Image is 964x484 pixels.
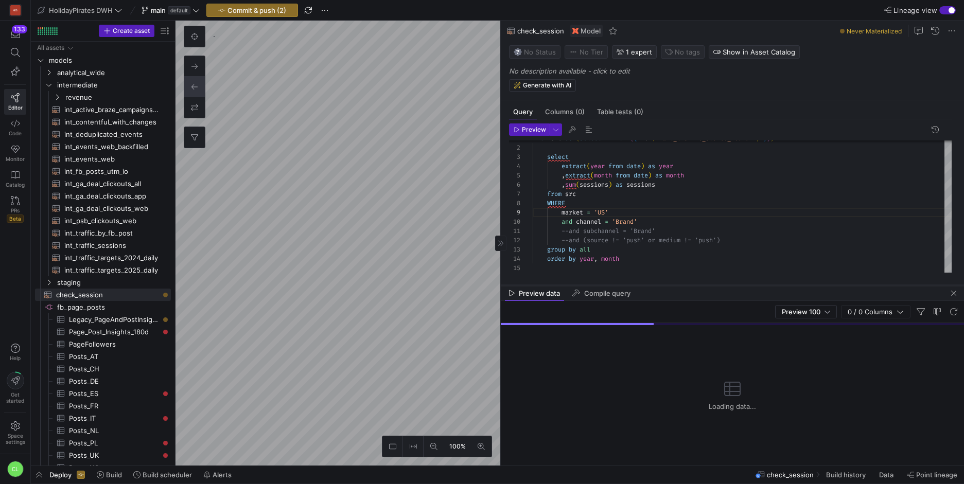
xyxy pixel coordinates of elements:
button: Data [874,466,900,483]
a: int_traffic_by_fb_post​​​​​​​​​​ [35,227,171,239]
div: Press SPACE to select this row. [35,338,171,350]
div: Press SPACE to select this row. [35,214,171,227]
span: int_ga_deal_clickouts_all​​​​​​​​​​ [64,178,159,190]
span: intermediate [57,79,169,91]
span: src [565,190,576,198]
span: Lineage view [893,6,937,14]
div: Press SPACE to select this row. [35,313,171,326]
div: Press SPACE to select this row. [35,177,171,190]
span: Page_Post_Insights_180d​​​​​​​​​ [69,326,159,338]
span: 'US' [594,208,608,217]
span: int_ga_deal_clickouts_web​​​​​​​​​​ [64,203,159,214]
p: No description available - click to edit [509,67,960,75]
div: Press SPACE to select this row. [35,116,171,128]
a: Code [4,115,26,140]
span: from [616,171,630,180]
button: Generate with AI [509,79,576,92]
a: Spacesettings [4,417,26,450]
div: Press SPACE to select this row. [35,42,171,54]
div: Press SPACE to select this row. [35,264,171,276]
span: Posts_ES​​​​​​​​​ [69,388,159,400]
a: int_ga_deal_clickouts_app​​​​​​​​​​ [35,190,171,202]
a: int_events_web_backfilled​​​​​​​​​​ [35,140,171,153]
span: Build scheduler [143,471,192,479]
button: Commit & push (2) [206,4,298,17]
span: Help [9,355,22,361]
span: int_fb_posts_utm_io​​​​​​​​​​ [64,166,159,177]
div: 4 [509,162,520,171]
button: 0 / 0 Columns [841,305,910,318]
span: --and subchannel = 'Brand' [562,227,655,235]
div: Press SPACE to select this row. [35,387,171,400]
span: No Tier [569,48,603,56]
button: Create asset [99,25,154,37]
div: Press SPACE to select this row. [35,140,171,153]
button: Help [4,339,26,366]
span: fb_page_posts​​​​​​​​ [57,301,169,313]
span: month [594,171,612,180]
span: Point lineage [916,471,957,479]
a: int_ga_deal_clickouts_all​​​​​​​​​​ [35,177,171,190]
a: Catalog [4,166,26,192]
a: PageFollowers​​​​​​​​​ [35,338,171,350]
div: Press SPACE to select this row. [35,276,171,289]
span: 'Brand' [612,218,637,226]
span: Commit & push (2) [227,6,286,14]
div: All assets [37,44,64,51]
a: check_session​​​​​​​​​​ [35,289,171,301]
span: int_traffic_by_fb_post​​​​​​​​​​ [64,227,159,239]
div: Press SPACE to select this row. [35,400,171,412]
div: Press SPACE to select this row. [35,79,171,91]
span: year [590,162,605,170]
a: int_contentful_with_changes​​​​​​​​​​ [35,116,171,128]
span: Posts_NL​​​​​​​​​ [69,425,159,437]
div: Press SPACE to select this row. [35,153,171,165]
span: ) [608,181,612,189]
span: Posts_UK​​​​​​​​​ [69,450,159,461]
a: Posts_IT​​​​​​​​​ [35,412,171,424]
span: Build [106,471,122,479]
a: int_ga_deal_clickouts_web​​​​​​​​​​ [35,202,171,214]
span: as [648,162,655,170]
span: Query [513,109,533,115]
span: , [562,181,565,189]
button: Show in Asset Catalog [709,45,800,59]
a: int_deduplicated_events​​​​​​​​​​ [35,128,171,140]
button: Point lineage [902,466,962,483]
span: Posts_DE​​​​​​​​​ [69,375,159,387]
a: int_traffic_targets_2024_daily​​​​​​​​​​ [35,252,171,264]
span: = [587,208,590,217]
a: int_psb_clickouts_web​​​​​​​​​​ [35,214,171,227]
span: Posts_PL​​​​​​​​​ [69,437,159,449]
span: default [168,6,190,14]
div: Press SPACE to select this row. [35,252,171,264]
a: Posts_CH​​​​​​​​​ [35,363,171,375]
div: 2 [509,143,520,152]
span: WHERE [547,199,565,207]
div: HG [10,5,21,15]
button: HolidayPirates DWH [35,4,125,17]
span: channel [576,218,601,226]
span: Monitor [6,156,25,162]
div: CL [7,461,24,477]
span: int_traffic_targets_2025_daily​​​​​​​​​​ [64,264,159,276]
span: Space settings [6,433,25,445]
span: 0 / 0 Columns [848,308,897,316]
span: Never Materialized [847,27,902,35]
span: Show in Asset Catalog [723,48,795,56]
span: ( [590,171,594,180]
div: Press SPACE to select this row. [35,289,171,301]
span: Posts_IT​​​​​​​​​ [69,413,159,424]
span: ) [648,171,652,180]
span: Data [879,471,893,479]
span: , [562,171,565,180]
div: Press SPACE to select this row. [35,128,171,140]
button: Getstarted [4,368,26,408]
span: Columns [545,109,585,115]
div: Press SPACE to select this row. [35,326,171,338]
span: No tags [675,48,700,56]
button: No tierNo Tier [565,45,608,59]
span: Create asset [113,27,150,34]
button: No statusNo Status [509,45,560,59]
span: HolidayPirates DWH [49,6,113,14]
